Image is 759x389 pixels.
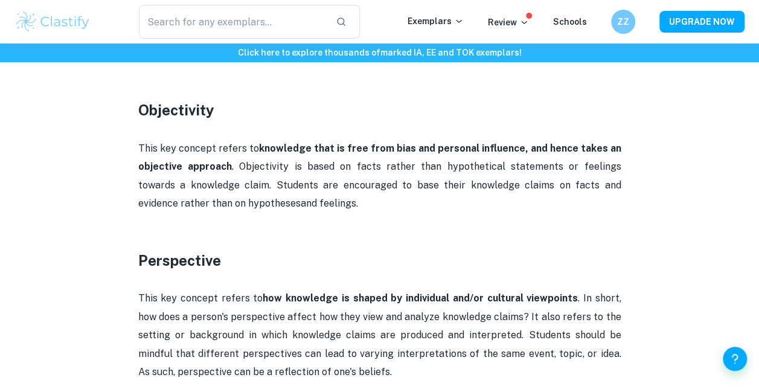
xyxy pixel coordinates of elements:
[408,14,464,28] p: Exemplars
[2,46,757,59] h6: Click here to explore thousands of marked IA, EE and TOK exemplars !
[488,16,529,29] p: Review
[616,15,630,28] h6: ZZ
[138,143,621,172] strong: knowledge that is free from bias and personal influence, and hence takes an objective approach
[723,347,747,371] button: Help and Feedback
[138,99,621,121] h3: Objectivity
[14,10,91,34] img: Clastify logo
[659,11,745,33] button: UPGRADE NOW
[138,140,621,213] p: This key concept refers to . Objectivity is based on facts rather than hypothetical statements or...
[263,292,578,304] strong: how knowledge is shaped by individual and/or cultural viewpoints
[553,17,587,27] a: Schools
[301,198,358,209] span: and feelings.
[138,249,621,271] h3: Perspective
[138,289,621,381] p: This key concept refers to . In short, how does a person's perspective affect how they view and a...
[611,10,635,34] button: ZZ
[139,5,327,39] input: Search for any exemplars...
